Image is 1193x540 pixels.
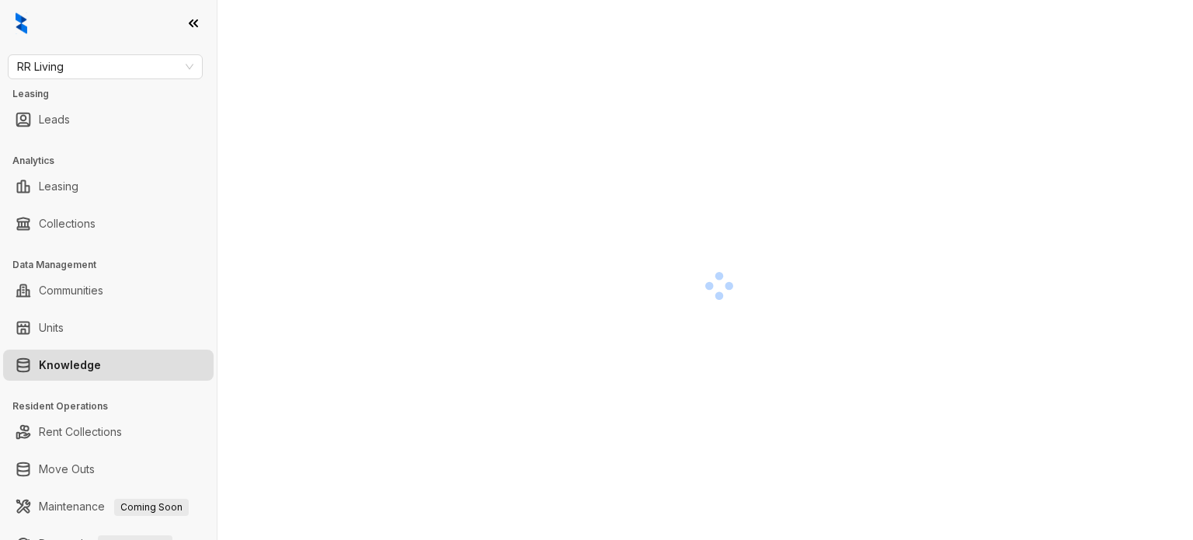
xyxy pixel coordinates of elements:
a: Move Outs [39,454,95,485]
a: Collections [39,208,96,239]
li: Units [3,312,214,343]
h3: Resident Operations [12,399,217,413]
a: Leads [39,104,70,135]
li: Knowledge [3,350,214,381]
li: Move Outs [3,454,214,485]
li: Maintenance [3,491,214,522]
li: Communities [3,275,214,306]
a: Rent Collections [39,416,122,448]
span: Coming Soon [114,499,189,516]
li: Collections [3,208,214,239]
li: Leads [3,104,214,135]
h3: Analytics [12,154,217,168]
li: Rent Collections [3,416,214,448]
h3: Leasing [12,87,217,101]
a: Units [39,312,64,343]
img: logo [16,12,27,34]
a: Knowledge [39,350,101,381]
li: Leasing [3,171,214,202]
h3: Data Management [12,258,217,272]
span: RR Living [17,55,193,78]
a: Communities [39,275,103,306]
a: Leasing [39,171,78,202]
